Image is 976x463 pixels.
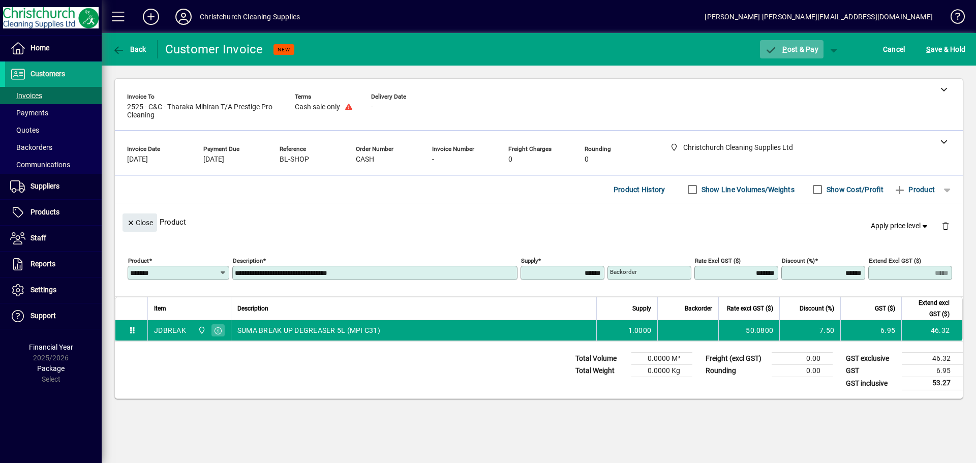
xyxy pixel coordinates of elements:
[5,121,102,139] a: Quotes
[5,139,102,156] a: Backorders
[614,181,665,198] span: Product History
[700,365,772,377] td: Rounding
[926,41,965,57] span: ave & Hold
[123,213,157,232] button: Close
[609,180,669,199] button: Product History
[5,104,102,121] a: Payments
[5,174,102,199] a: Suppliers
[875,303,895,314] span: GST ($)
[110,40,149,58] button: Back
[5,200,102,225] a: Products
[727,303,773,314] span: Rate excl GST ($)
[10,161,70,169] span: Communications
[889,180,940,199] button: Product
[943,2,963,35] a: Knowledge Base
[120,218,160,227] app-page-header-button: Close
[926,45,930,53] span: S
[880,40,908,58] button: Cancel
[933,221,958,230] app-page-header-button: Delete
[432,156,434,164] span: -
[30,44,49,52] span: Home
[10,143,52,151] span: Backorders
[200,9,300,25] div: Christchurch Cleaning Supplies
[840,320,901,341] td: 6.95
[5,36,102,61] a: Home
[841,377,902,390] td: GST inclusive
[37,364,65,373] span: Package
[10,126,39,134] span: Quotes
[883,41,905,57] span: Cancel
[127,103,280,119] span: 2525 - C&C - Tharaka Mihiran T/A Prestige Pro Cleaning
[154,325,186,335] div: JDBREAK
[685,303,712,314] span: Backorder
[5,277,102,303] a: Settings
[902,365,963,377] td: 6.95
[278,46,290,53] span: NEW
[5,156,102,173] a: Communications
[765,45,818,53] span: ost & Pay
[295,103,340,111] span: Cash sale only
[112,45,146,53] span: Back
[902,377,963,390] td: 53.27
[5,226,102,251] a: Staff
[924,40,968,58] button: Save & Hold
[631,353,692,365] td: 0.0000 M³
[841,353,902,365] td: GST exclusive
[902,353,963,365] td: 46.32
[908,297,950,320] span: Extend excl GST ($)
[280,156,309,164] span: BL-SHOP
[10,109,48,117] span: Payments
[237,325,380,335] span: SUMA BREAK UP DEGREASER 5L (MPI C31)
[933,213,958,238] button: Delete
[154,303,166,314] span: Item
[508,156,512,164] span: 0
[867,217,934,235] button: Apply price level
[825,184,883,195] label: Show Cost/Profit
[167,8,200,26] button: Profile
[30,234,46,242] span: Staff
[871,221,930,231] span: Apply price level
[30,286,56,294] span: Settings
[632,303,651,314] span: Supply
[800,303,834,314] span: Discount (%)
[30,182,59,190] span: Suppliers
[570,365,631,377] td: Total Weight
[30,312,56,320] span: Support
[894,181,935,198] span: Product
[127,214,153,231] span: Close
[695,257,741,264] mat-label: Rate excl GST ($)
[30,260,55,268] span: Reports
[782,45,787,53] span: P
[165,41,263,57] div: Customer Invoice
[725,325,773,335] div: 50.0800
[772,353,833,365] td: 0.00
[699,184,795,195] label: Show Line Volumes/Weights
[135,8,167,26] button: Add
[585,156,589,164] span: 0
[10,91,42,100] span: Invoices
[869,257,921,264] mat-label: Extend excl GST ($)
[631,365,692,377] td: 0.0000 Kg
[901,320,962,341] td: 46.32
[779,320,840,341] td: 7.50
[5,87,102,104] a: Invoices
[233,257,263,264] mat-label: Description
[521,257,538,264] mat-label: Supply
[570,353,631,365] td: Total Volume
[237,303,268,314] span: Description
[127,156,148,164] span: [DATE]
[610,268,637,275] mat-label: Backorder
[195,325,207,336] span: Christchurch Cleaning Supplies Ltd
[30,208,59,216] span: Products
[115,203,963,240] div: Product
[700,353,772,365] td: Freight (excl GST)
[628,325,652,335] span: 1.0000
[29,343,73,351] span: Financial Year
[203,156,224,164] span: [DATE]
[102,40,158,58] app-page-header-button: Back
[128,257,149,264] mat-label: Product
[5,252,102,277] a: Reports
[760,40,823,58] button: Post & Pay
[356,156,374,164] span: CASH
[30,70,65,78] span: Customers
